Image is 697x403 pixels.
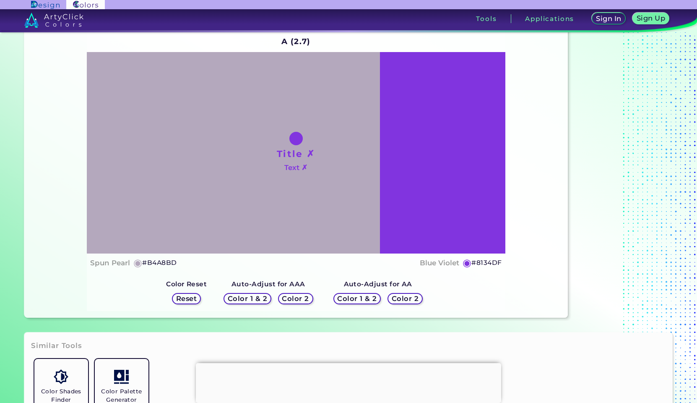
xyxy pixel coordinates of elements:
h4: Text ✗ [284,162,307,174]
a: Sign In [593,13,624,24]
h4: Blue Violet [420,257,459,269]
h5: Color 2 [393,296,418,302]
strong: Auto-Adjust for AA [344,280,412,288]
h5: Reset [177,296,196,302]
h5: ◉ [463,258,472,268]
h5: #8134DF [471,257,502,268]
a: Sign Up [634,13,668,24]
h5: Sign Up [637,15,664,21]
strong: Color Reset [166,280,207,288]
h3: Similar Tools [31,341,82,351]
iframe: Advertisement [196,363,501,401]
img: ArtyClick Design logo [31,1,59,9]
strong: Auto-Adjust for AAA [231,280,305,288]
h2: A (2.7) [278,32,314,50]
h3: Tools [476,16,497,22]
h3: Applications [525,16,574,22]
img: logo_artyclick_colors_white.svg [24,13,83,28]
h5: Color 2 [283,296,308,302]
img: icon_color_shades.svg [54,369,68,384]
h5: Color 1 & 2 [229,296,266,302]
h5: Sign In [597,16,620,22]
img: icon_col_pal_col.svg [114,369,129,384]
h5: Color 1 & 2 [339,296,376,302]
h1: Title ✗ [277,147,315,160]
h5: #B4A8BD [142,257,177,268]
h5: ◉ [133,258,143,268]
h4: Spun Pearl [90,257,130,269]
